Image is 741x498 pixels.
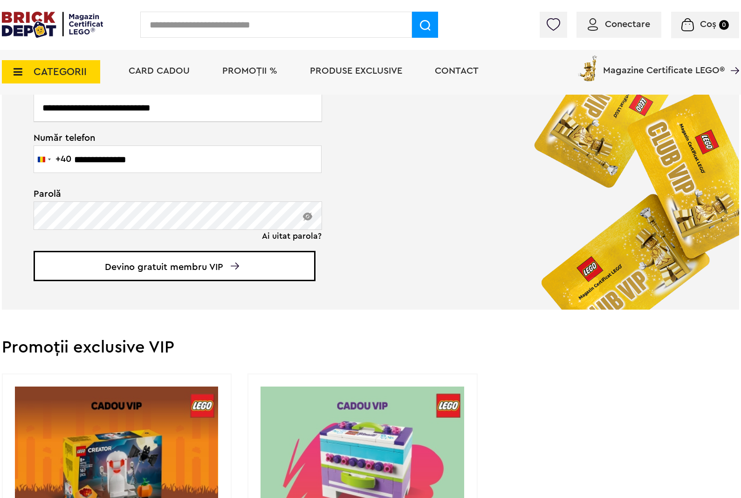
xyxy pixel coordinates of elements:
[2,339,739,356] h2: Promoții exclusive VIP
[34,132,305,143] span: Număr telefon
[719,20,729,30] small: 0
[34,251,316,281] span: Devino gratuit membru VIP
[605,20,650,29] span: Conectare
[262,231,322,241] a: Ai uitat parola?
[34,146,71,173] button: Selected country
[34,189,305,199] span: Parolă
[310,66,402,76] a: Produse exclusive
[603,54,725,75] span: Magazine Certificate LEGO®
[700,20,716,29] span: Coș
[725,54,739,63] a: Magazine Certificate LEGO®
[231,263,239,270] img: Arrow%20-%20Down.svg
[222,66,277,76] a: PROMOȚII %
[588,20,650,29] a: Conectare
[55,154,71,164] div: +40
[34,67,87,77] span: CATEGORII
[519,23,739,310] img: vip_page_image
[129,66,190,76] a: Card Cadou
[435,66,479,76] a: Contact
